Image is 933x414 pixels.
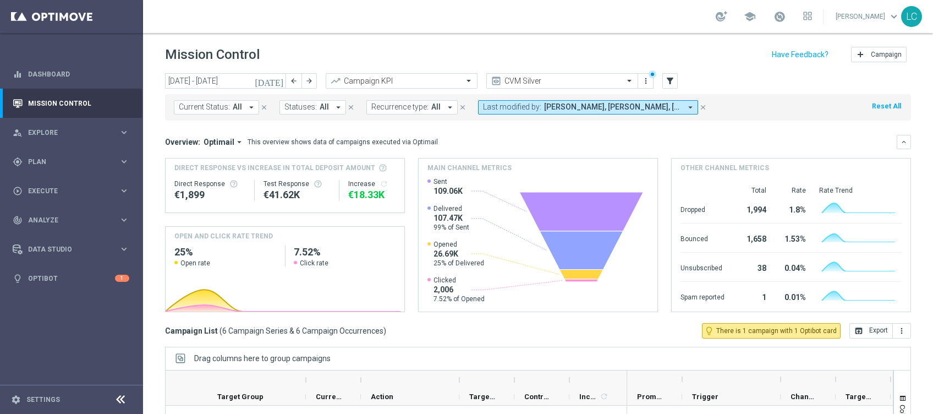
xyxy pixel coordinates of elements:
span: Click rate [300,259,328,268]
multiple-options-button: Export to CSV [849,326,911,335]
div: Unsubscribed [680,258,725,276]
div: 1,658 [738,229,766,247]
span: All [320,102,329,112]
button: refresh [380,179,388,188]
div: €41,616 [264,188,330,201]
i: keyboard_arrow_right [119,186,129,196]
ng-select: Campaign KPI [326,73,478,89]
div: Optibot [13,264,129,293]
h4: Main channel metrics [427,163,512,173]
i: keyboard_arrow_right [119,127,129,138]
i: arrow_drop_down [246,102,256,112]
i: filter_alt [665,76,675,86]
span: Optimail [204,137,234,147]
span: 6 Campaign Series & 6 Campaign Occurrences [222,326,383,336]
i: more_vert [897,326,906,335]
div: lightbulb Optibot 1 [12,274,130,283]
div: Data Studio [13,244,119,254]
span: Direct Response VS Increase In Total Deposit Amount [174,163,375,173]
i: track_changes [13,215,23,225]
i: close [260,103,268,111]
div: Rate [780,186,806,195]
h1: Mission Control [165,47,260,63]
button: gps_fixed Plan keyboard_arrow_right [12,157,130,166]
a: Optibot [28,264,115,293]
button: add Campaign [851,47,907,62]
button: close [346,101,356,113]
div: 0.04% [780,258,806,276]
span: 26.69K [433,249,484,259]
button: arrow_back [286,73,301,89]
input: Select date range [165,73,286,89]
div: Explore [13,128,119,138]
div: Plan [13,157,119,167]
button: Data Studio keyboard_arrow_right [12,245,130,254]
i: keyboard_arrow_down [900,138,908,146]
i: keyboard_arrow_right [119,156,129,167]
span: 2,006 [433,285,485,295]
span: 7.52% of Opened [433,295,485,303]
span: Last modified by: [483,102,541,112]
span: Sent [433,177,463,186]
i: lightbulb_outline [704,326,714,336]
i: settings [11,395,21,405]
button: Recurrence type: All arrow_drop_down [366,100,458,115]
span: Data Studio [28,246,119,253]
button: play_circle_outline Execute keyboard_arrow_right [12,187,130,195]
span: Opened [433,240,484,249]
i: add [856,50,865,59]
a: Settings [26,396,60,403]
span: Channel [791,393,817,401]
span: Trigger [692,393,718,401]
span: Target Group [217,393,264,401]
i: arrow_drop_down [445,102,455,112]
i: close [347,103,355,111]
div: LC [901,6,922,27]
button: lightbulb_outline There is 1 campaign with 1 Optibot card [702,323,841,339]
span: Calculate column [598,390,608,402]
div: €18,331 [348,188,396,201]
button: Current Status: All arrow_drop_down [174,100,259,115]
div: This overview shows data of campaigns executed via Optimail [248,137,438,147]
span: Analyze [28,217,119,224]
span: All [233,102,242,112]
div: Row Groups [194,354,331,363]
span: Delivered [433,204,469,213]
span: Statuses: [284,102,317,112]
span: Campaign [871,51,902,58]
span: Targeted Customers [469,393,496,401]
div: Spam reported [680,287,725,305]
button: Optimail arrow_drop_down [200,137,248,147]
i: refresh [600,392,608,401]
button: person_search Explore keyboard_arrow_right [12,128,130,137]
i: open_in_browser [854,326,863,335]
div: Dashboard [13,59,129,89]
button: equalizer Dashboard [12,70,130,79]
div: Test Response [264,179,330,188]
span: Explore [28,129,119,136]
div: Execute [13,186,119,196]
button: Last modified by: [PERSON_NAME], [PERSON_NAME], [PERSON_NAME], [PERSON_NAME], [PERSON_NAME], [PER... [478,100,698,115]
i: arrow_drop_down [234,137,244,147]
span: Current Status [316,393,342,401]
span: 25% of Delivered [433,259,484,268]
i: lightbulb [13,274,23,284]
button: open_in_browser Export [849,323,893,339]
i: person_search [13,128,23,138]
div: There are unsaved changes [649,70,656,78]
i: gps_fixed [13,157,23,167]
h3: Campaign List [165,326,386,336]
span: Recurrence type: [371,102,429,112]
a: Mission Control [28,89,129,118]
ng-select: CVM Silver [486,73,638,89]
button: keyboard_arrow_down [897,135,911,149]
h3: Overview: [165,137,200,147]
button: arrow_forward [301,73,317,89]
div: Increase [348,179,396,188]
div: 1 [115,275,129,282]
div: Total [738,186,766,195]
span: 109.06K [433,186,463,196]
div: Dropped [680,200,725,217]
